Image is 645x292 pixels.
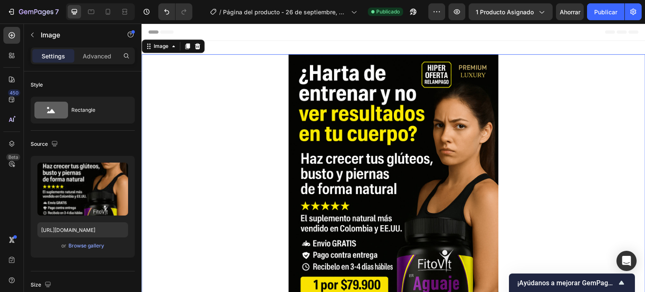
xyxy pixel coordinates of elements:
[61,241,66,251] span: or
[68,242,105,250] button: Browse gallery
[469,3,553,20] button: 1 producto asignado
[376,8,400,15] font: Publicado
[10,90,18,96] font: 450
[10,19,29,26] div: Image
[42,52,65,61] p: Settings
[517,278,627,288] button: Mostrar encuesta - ¡Ayúdanos a mejorar GemPages!
[556,3,584,20] button: Ahorrar
[594,8,617,16] font: Publicar
[3,3,63,20] button: 7
[31,279,53,291] div: Size
[68,242,104,250] div: Browse gallery
[560,8,580,16] font: Ahorrar
[142,24,645,292] iframe: Área de diseño
[71,100,123,120] div: Rectangle
[219,8,221,16] font: /
[41,30,112,40] p: Image
[55,8,59,16] font: 7
[587,3,624,20] button: Publicar
[8,154,18,160] font: Beta
[37,222,128,237] input: https://example.com/image.jpg
[223,8,344,24] font: Página del producto - 26 de septiembre, 00:32:58
[31,81,43,89] div: Style
[517,279,617,287] font: ¡Ayúdanos a mejorar GemPages!
[616,251,637,271] div: Abrir Intercom Messenger
[158,3,192,20] div: Deshacer/Rehacer
[83,52,111,61] p: Advanced
[476,8,534,16] font: 1 producto asignado
[31,139,60,150] div: Source
[37,163,128,216] img: preview-image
